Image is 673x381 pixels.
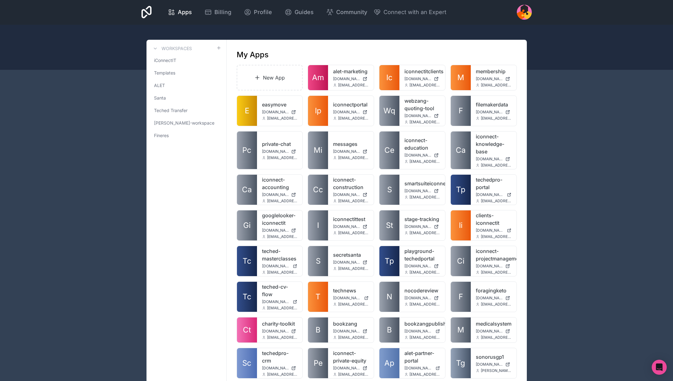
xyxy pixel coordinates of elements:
[476,228,504,233] span: [DOMAIN_NAME]
[262,192,298,197] a: [DOMAIN_NAME]
[476,296,511,301] a: [DOMAIN_NAME]
[481,198,511,203] span: [EMAIL_ADDRESS][DOMAIN_NAME]
[245,106,249,116] span: E
[451,175,471,205] a: Tp
[262,192,289,197] span: [DOMAIN_NAME]
[162,45,192,52] h3: Workspaces
[243,325,251,335] span: Ct
[333,224,360,229] span: [DOMAIN_NAME]
[476,329,511,334] a: [DOMAIN_NAME]
[262,283,298,298] a: teched-cv-flow
[237,175,257,205] a: Ca
[262,264,290,269] span: [DOMAIN_NAME]
[379,282,399,312] a: N
[386,73,393,83] span: Ic
[308,282,328,312] a: T
[456,358,465,368] span: Tg
[262,101,298,108] a: easymove
[152,80,221,91] a: ALET
[379,96,399,126] a: Wq
[154,95,166,101] span: Santa
[386,220,393,230] span: St
[178,8,192,17] span: Apps
[262,366,289,371] span: [DOMAIN_NAME]
[262,299,298,304] a: [DOMAIN_NAME]
[451,210,471,240] a: Ii
[476,68,511,75] a: membership
[385,256,394,266] span: Tp
[476,264,511,269] a: [DOMAIN_NAME]
[404,296,440,301] a: [DOMAIN_NAME]
[456,145,465,155] span: Ca
[154,82,165,89] span: ALET
[333,296,362,301] span: [DOMAIN_NAME]
[314,145,322,155] span: Mi
[333,329,360,334] span: [DOMAIN_NAME]
[404,296,431,301] span: [DOMAIN_NAME]
[262,140,298,148] a: private-chat
[308,131,328,169] a: Mi
[154,132,169,139] span: Fineres
[451,65,471,90] a: M
[313,185,323,195] span: Cc
[316,325,321,335] span: B
[451,96,471,126] a: F
[404,247,440,262] a: playground-techedportal
[152,105,221,116] a: Teched Transfer
[308,96,328,126] a: Ip
[214,8,231,17] span: Billing
[387,185,392,195] span: S
[456,185,465,195] span: Tp
[409,230,440,235] span: [EMAIL_ADDRESS][DOMAIN_NAME]
[243,220,251,230] span: Gi
[308,348,328,378] a: Pe
[280,5,319,19] a: Guides
[481,83,511,88] span: [EMAIL_ADDRESS][DOMAIN_NAME]
[242,358,251,368] span: Sc
[243,292,251,302] span: Tc
[384,358,394,368] span: Ap
[308,65,328,90] a: Am
[295,8,314,17] span: Guides
[481,116,511,121] span: [EMAIL_ADDRESS][DOMAIN_NAME]
[387,292,392,302] span: N
[333,149,360,154] span: [DOMAIN_NAME]
[451,282,471,312] a: F
[262,228,298,233] a: [DOMAIN_NAME]
[404,153,431,158] span: [DOMAIN_NAME]
[267,306,298,311] span: [EMAIL_ADDRESS][DOMAIN_NAME]
[308,175,328,205] a: Cc
[459,292,463,302] span: F
[152,55,221,66] a: iConnectIT
[404,188,440,193] a: [DOMAIN_NAME]
[404,215,440,223] a: stage-tracking
[476,76,511,81] a: [DOMAIN_NAME]
[333,320,369,327] a: bookzang
[409,83,440,88] span: [EMAIL_ADDRESS][DOMAIN_NAME]
[267,155,298,160] span: [EMAIL_ADDRESS][DOMAIN_NAME]
[308,246,328,276] a: S
[333,366,369,371] a: [DOMAIN_NAME]
[373,8,446,17] button: Connect with an Expert
[409,302,440,307] span: [EMAIL_ADDRESS][DOMAIN_NAME]
[163,5,197,19] a: Apps
[308,210,328,240] a: I
[333,296,369,301] a: [DOMAIN_NAME]
[481,270,511,275] span: [EMAIL_ADDRESS][DOMAIN_NAME]
[338,372,369,377] span: [EMAIL_ADDRESS][DOMAIN_NAME]
[262,320,298,327] a: charity-toolkit
[338,335,369,340] span: [EMAIL_ADDRESS][DOMAIN_NAME]
[476,247,511,262] a: iconnect-projectmanagement
[333,251,369,259] a: secretsanta
[333,76,360,81] span: [DOMAIN_NAME]
[481,368,511,373] span: [PERSON_NAME][EMAIL_ADDRESS][DOMAIN_NAME]
[154,57,176,64] span: iConnectIT
[404,188,431,193] span: [DOMAIN_NAME]
[379,317,399,342] a: B
[379,210,399,240] a: St
[476,110,511,115] a: [DOMAIN_NAME]
[404,136,440,152] a: iconnect-education
[152,45,192,52] a: Workspaces
[338,116,369,121] span: [EMAIL_ADDRESS][DOMAIN_NAME]
[379,246,399,276] a: Tp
